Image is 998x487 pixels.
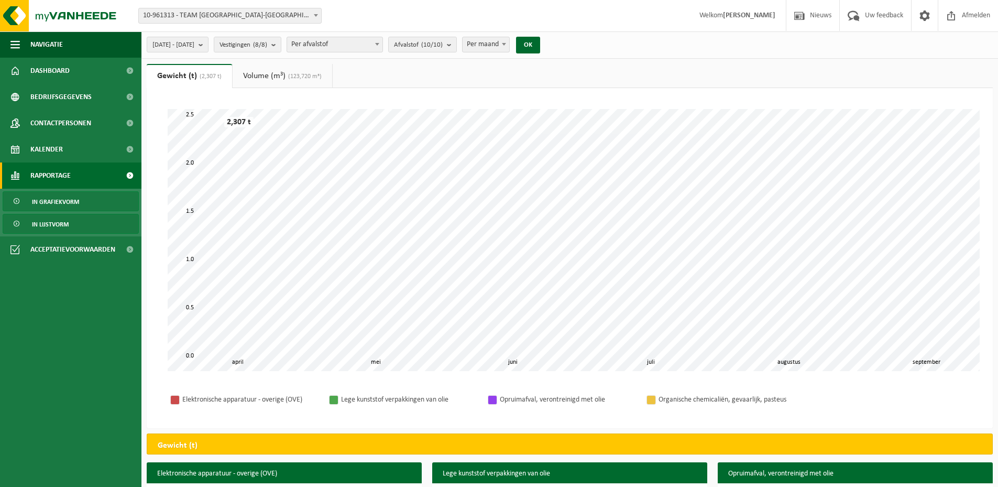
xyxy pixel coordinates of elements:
button: Vestigingen(8/8) [214,37,281,52]
span: Kalender [30,136,63,163]
span: Navigatie [30,31,63,58]
h3: Opruimafval, verontreinigd met olie [718,462,993,485]
span: Rapportage [30,163,71,189]
span: Dashboard [30,58,70,84]
span: Per maand [463,37,509,52]
span: Per maand [462,37,510,52]
button: [DATE] - [DATE] [147,37,209,52]
h3: Elektronische apparatuur - overige (OVE) [147,462,422,485]
div: 2,307 t [224,117,254,127]
div: Lege kunststof verpakkingen van olie [341,393,477,406]
span: Bedrijfsgegevens [30,84,92,110]
count: (10/10) [421,41,443,48]
span: Per afvalstof [287,37,382,52]
a: In grafiekvorm [3,191,139,211]
span: (123,720 m³) [286,73,322,80]
h2: Gewicht (t) [147,434,208,457]
button: Afvalstof(10/10) [388,37,457,52]
span: In grafiekvorm [32,192,79,212]
span: 10-961313 - TEAM ANTWERPEN-ZUID [138,8,322,24]
h3: Lege kunststof verpakkingen van olie [432,462,707,485]
span: Vestigingen [220,37,267,53]
count: (8/8) [253,41,267,48]
div: Elektronische apparatuur - overige (OVE) [182,393,319,406]
a: Gewicht (t) [147,64,232,88]
a: In lijstvorm [3,214,139,234]
div: Opruimafval, verontreinigd met olie [500,393,636,406]
strong: [PERSON_NAME] [723,12,775,19]
span: Contactpersonen [30,110,91,136]
span: (2,307 t) [197,73,222,80]
span: In lijstvorm [32,214,69,234]
a: Volume (m³) [233,64,332,88]
span: Afvalstof [394,37,443,53]
span: 10-961313 - TEAM ANTWERPEN-ZUID [139,8,321,23]
div: Organische chemicaliën, gevaarlijk, pasteus [659,393,795,406]
span: [DATE] - [DATE] [152,37,194,53]
button: OK [516,37,540,53]
span: Acceptatievoorwaarden [30,236,115,263]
